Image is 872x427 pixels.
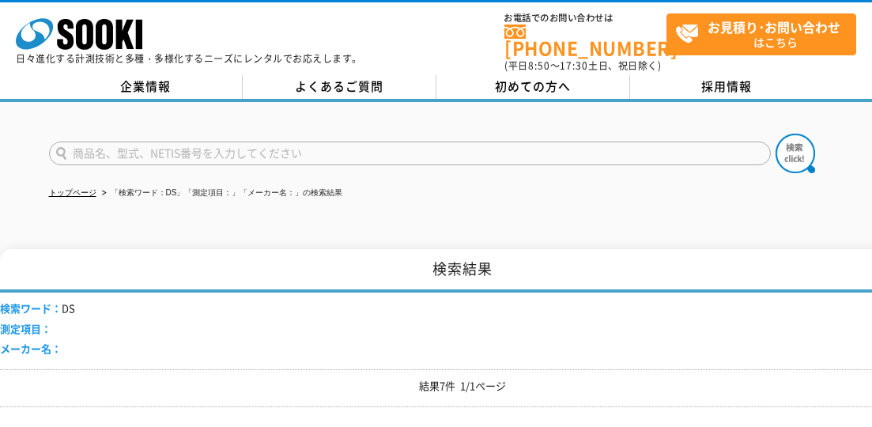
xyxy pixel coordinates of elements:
strong: お見積り･お問い合わせ [708,17,840,36]
span: お電話でのお問い合わせは [504,13,666,23]
img: btn_search.png [776,134,815,173]
input: 商品名、型式、NETIS番号を入力してください [49,142,771,165]
span: 初めての方へ [495,77,571,95]
p: 日々進化する計測技術と多種・多様化するニーズにレンタルでお応えします。 [16,54,362,63]
a: トップページ [49,188,96,197]
span: 17:30 [560,59,588,73]
a: [PHONE_NUMBER] [504,25,666,57]
a: よくあるご質問 [243,75,436,99]
span: はこちら [675,14,855,54]
a: お見積り･お問い合わせはこちら [666,13,856,55]
span: (平日 ～ 土日、祝日除く) [504,59,661,73]
span: 8:50 [528,59,550,73]
li: 「検索ワード：DS」「測定項目：」「メーカー名：」の検索結果 [99,185,343,202]
a: 採用情報 [630,75,824,99]
a: 企業情報 [49,75,243,99]
a: 初めての方へ [436,75,630,99]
